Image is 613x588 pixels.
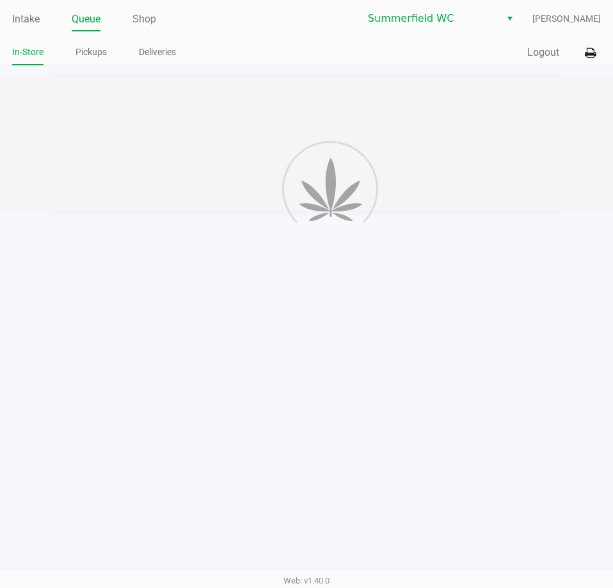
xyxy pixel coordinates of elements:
button: Select [500,7,519,30]
span: Web: v1.40.0 [283,576,330,585]
a: Intake [12,10,40,28]
a: Queue [72,10,100,28]
a: Deliveries [139,44,176,60]
a: Shop [132,10,156,28]
a: In-Store [12,44,44,60]
a: Pickups [76,44,107,60]
button: Logout [527,45,559,60]
span: Summerfield WC [368,11,493,26]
